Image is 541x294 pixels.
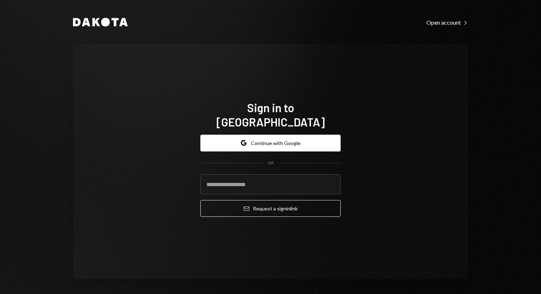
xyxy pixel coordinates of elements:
div: Open account [427,19,468,26]
button: Request a signinlink [200,200,341,217]
h1: Sign in to [GEOGRAPHIC_DATA] [200,100,341,129]
a: Open account [427,18,468,26]
div: OR [268,160,274,166]
button: Continue with Google [200,135,341,151]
